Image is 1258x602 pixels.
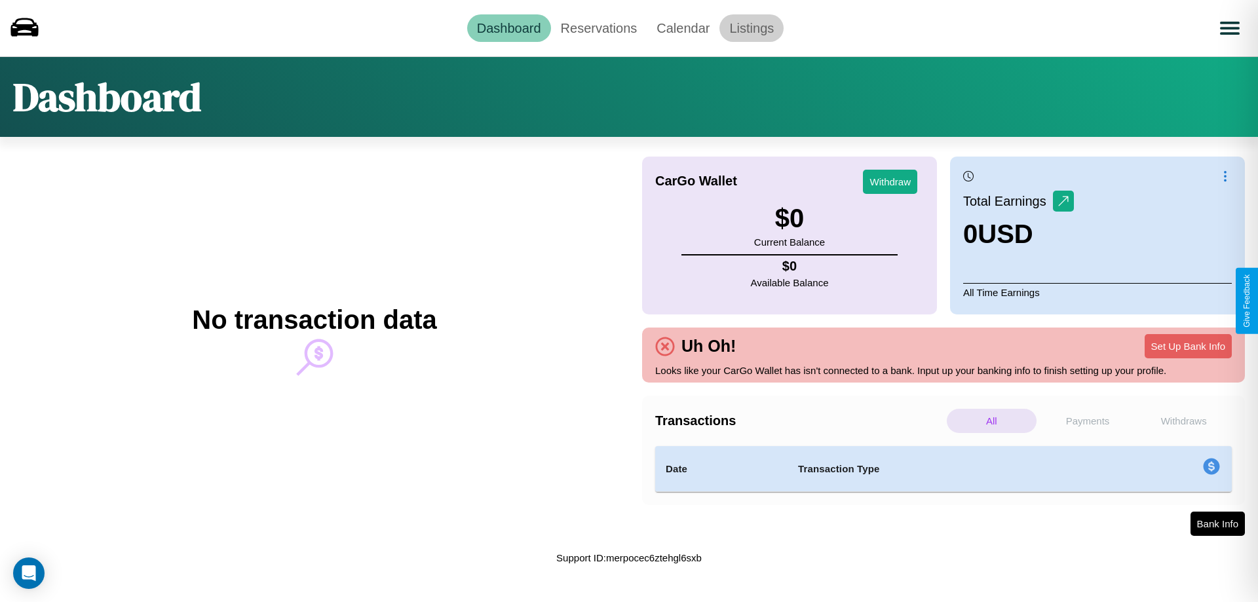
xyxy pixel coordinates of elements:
p: Available Balance [751,274,829,292]
p: All [947,409,1037,433]
h4: Uh Oh! [675,337,742,356]
button: Open menu [1211,10,1248,47]
p: All Time Earnings [963,283,1232,301]
h1: Dashboard [13,70,201,124]
h3: 0 USD [963,219,1074,249]
button: Set Up Bank Info [1145,334,1232,358]
h4: Transaction Type [798,461,1096,477]
p: Support ID: merpocec6ztehgl6sxb [556,549,702,567]
button: Bank Info [1191,512,1245,536]
p: Payments [1043,409,1133,433]
h3: $ 0 [754,204,825,233]
a: Listings [719,14,784,42]
p: Looks like your CarGo Wallet has isn't connected to a bank. Input up your banking info to finish ... [655,362,1232,379]
p: Total Earnings [963,189,1053,213]
a: Calendar [647,14,719,42]
table: simple table [655,446,1232,492]
button: Withdraw [863,170,917,194]
p: Current Balance [754,233,825,251]
h4: Date [666,461,777,477]
a: Reservations [551,14,647,42]
h4: Transactions [655,413,943,428]
a: Dashboard [467,14,551,42]
h4: $ 0 [751,259,829,274]
div: Give Feedback [1242,274,1251,328]
h4: CarGo Wallet [655,174,737,189]
h2: No transaction data [192,305,436,335]
p: Withdraws [1139,409,1229,433]
div: Open Intercom Messenger [13,557,45,589]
